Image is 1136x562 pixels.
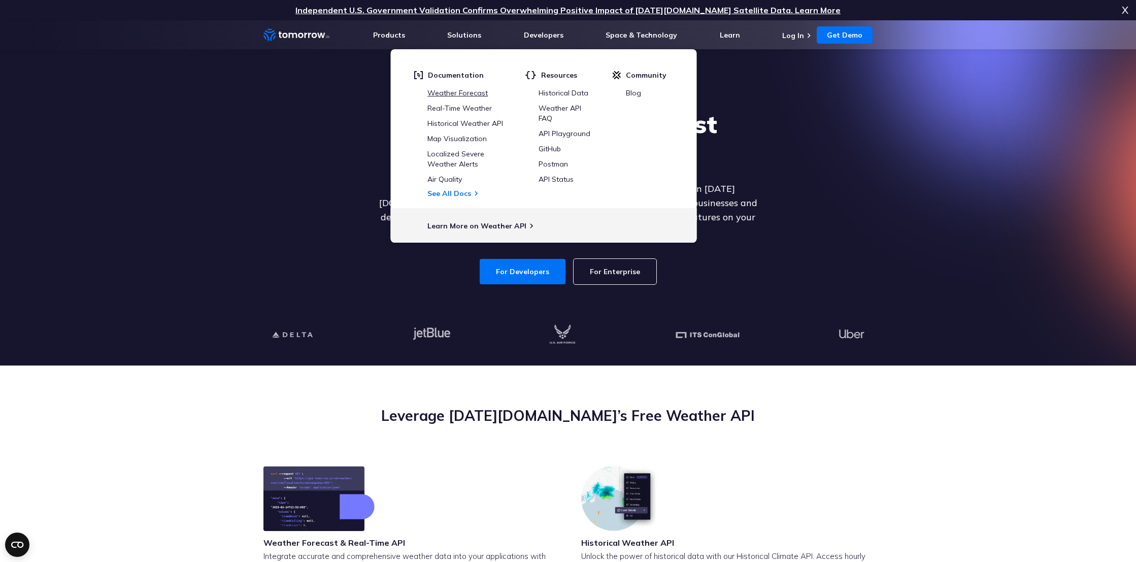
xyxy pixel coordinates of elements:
img: doc.svg [414,71,423,80]
img: tio-c.svg [612,71,621,80]
button: Open CMP widget [5,533,29,557]
a: Developers [524,30,563,40]
a: Home link [263,27,329,43]
a: API Playground [539,129,590,138]
h3: Weather Forecast & Real-Time API [263,537,405,548]
h3: Historical Weather API [581,537,674,548]
a: API Status [539,175,574,184]
img: brackets.svg [525,71,536,80]
span: Community [626,71,666,80]
span: Documentation [428,71,484,80]
a: Historical Data [539,88,588,97]
a: Solutions [447,30,481,40]
a: Real-Time Weather [427,104,492,113]
a: Postman [539,159,568,169]
a: Independent U.S. Government Validation Confirms Overwhelming Positive Impact of [DATE][DOMAIN_NAM... [295,5,841,15]
a: Blog [626,88,641,97]
a: Products [373,30,405,40]
a: Weather API FAQ [539,104,581,123]
a: Space & Technology [606,30,677,40]
a: For Developers [480,259,565,284]
span: Resources [541,71,577,80]
a: GitHub [539,144,561,153]
a: Historical Weather API [427,119,503,128]
a: Log In [782,31,804,40]
a: Learn [720,30,740,40]
a: See All Docs [427,189,471,198]
p: Get reliable and precise weather data through our free API. Count on [DATE][DOMAIN_NAME] for quic... [372,182,764,239]
a: Weather Forecast [427,88,488,97]
a: Air Quality [427,175,462,184]
a: Localized Severe Weather Alerts [427,149,484,169]
h2: Leverage [DATE][DOMAIN_NAME]’s Free Weather API [263,406,873,425]
a: For Enterprise [574,259,656,284]
a: Learn More on Weather API [427,221,526,230]
a: Map Visualization [427,134,487,143]
h1: Explore the World’s Best Weather API [372,109,764,170]
a: Get Demo [817,26,873,44]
